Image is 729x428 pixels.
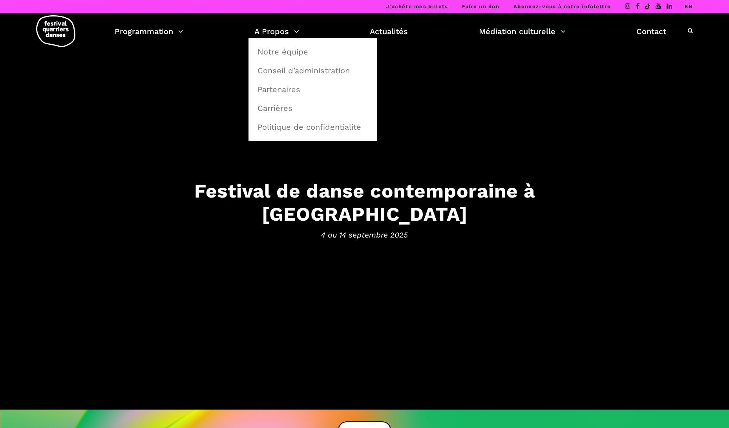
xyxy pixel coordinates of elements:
[253,62,373,80] a: Conseil d’administration
[121,179,608,225] h3: Festival de danse contemporaine à [GEOGRAPHIC_DATA]
[462,4,499,9] a: Faire un don
[121,229,608,241] span: 4 au 14 septembre 2025
[115,25,183,38] a: Programmation
[254,25,299,38] a: A Propos
[479,25,566,38] a: Médiation culturelle
[685,4,693,9] a: EN
[253,99,373,117] a: Carrières
[36,15,75,47] img: logo-fqd-med
[513,4,611,9] a: Abonnez-vous à notre infolettre
[636,25,666,38] a: Contact
[253,118,373,136] a: Politique de confidentialité
[253,43,373,61] a: Notre équipe
[370,25,408,38] a: Actualités
[386,4,448,9] a: J’achète mes billets
[253,80,373,98] a: Partenaires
